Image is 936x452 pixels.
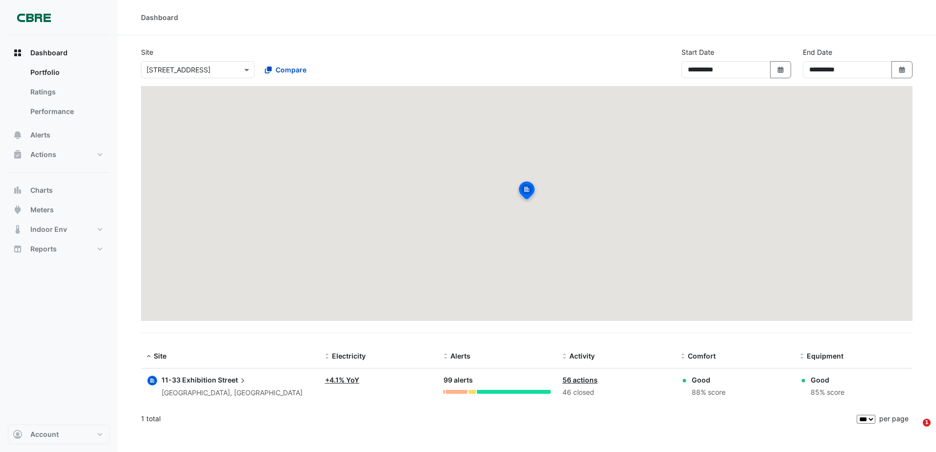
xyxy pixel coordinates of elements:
label: Site [141,47,153,57]
div: 88% score [692,387,725,398]
span: Electricity [332,352,366,360]
span: Reports [30,244,57,254]
div: Good [811,375,844,385]
span: Meters [30,205,54,215]
app-icon: Reports [13,244,23,254]
div: 99 alerts [444,375,550,386]
span: Compare [276,65,306,75]
div: 46 closed [562,387,669,398]
label: Start Date [681,47,714,57]
img: site-pin-selected.svg [516,180,538,203]
div: Dashboard [141,12,178,23]
span: 11-33 Exhibition [162,376,216,384]
button: Reports [8,239,110,259]
span: Account [30,429,59,439]
a: 56 actions [562,376,598,384]
button: Compare [258,61,313,78]
button: Indoor Env [8,220,110,239]
span: Comfort [688,352,716,360]
div: 85% score [811,387,844,398]
span: Dashboard [30,48,68,58]
span: Actions [30,150,56,159]
span: Site [154,352,166,360]
div: Dashboard [8,63,110,125]
app-icon: Dashboard [13,48,23,58]
button: Alerts [8,125,110,145]
a: Performance [23,102,110,121]
span: Indoor Env [30,225,67,234]
a: Ratings [23,82,110,102]
span: Equipment [807,352,843,360]
div: [GEOGRAPHIC_DATA], [GEOGRAPHIC_DATA] [162,387,303,399]
span: Alerts [30,130,50,140]
img: Company Logo [12,8,56,27]
app-icon: Alerts [13,130,23,140]
a: +4.1% YoY [325,376,359,384]
button: Account [8,425,110,444]
span: Charts [30,185,53,195]
label: End Date [803,47,832,57]
span: per page [879,414,909,423]
span: 1 [923,419,931,427]
button: Actions [8,145,110,164]
div: Good [692,375,725,385]
app-icon: Actions [13,150,23,159]
iframe: Intercom live chat [903,419,926,442]
div: 1 total [141,407,855,431]
fa-icon: Select Date [898,66,907,74]
a: Portfolio [23,63,110,82]
span: Activity [569,352,595,360]
button: Dashboard [8,43,110,63]
button: Charts [8,181,110,200]
span: Alerts [450,352,470,360]
app-icon: Indoor Env [13,225,23,234]
span: Street [218,375,248,385]
button: Meters [8,200,110,220]
app-icon: Charts [13,185,23,195]
app-icon: Meters [13,205,23,215]
fa-icon: Select Date [776,66,785,74]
